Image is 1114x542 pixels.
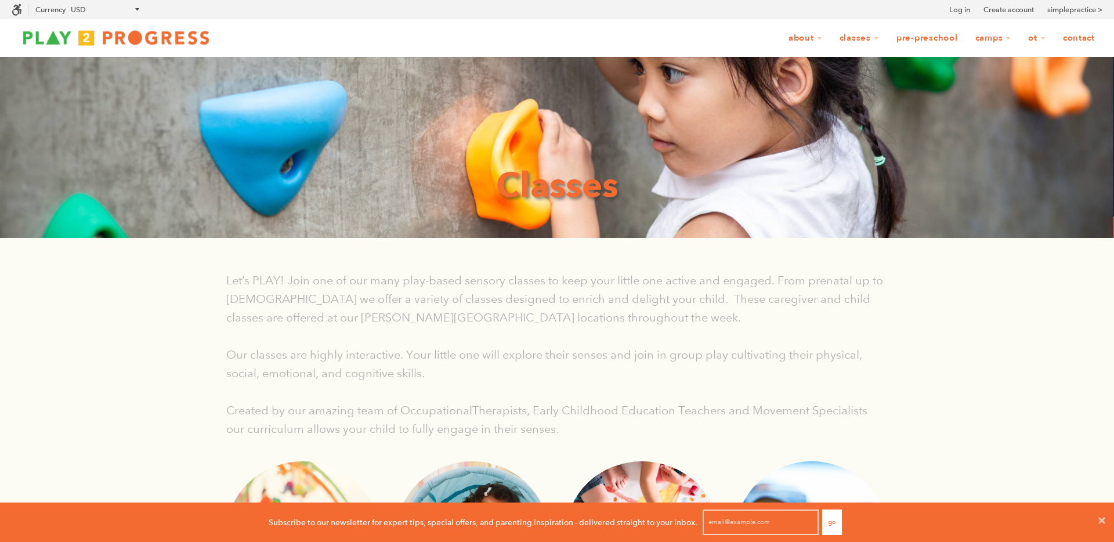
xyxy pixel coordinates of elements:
[832,27,887,49] a: Classes
[35,5,66,14] label: Currency
[226,345,888,382] p: Our classes are highly interactive. Your little one will explore their senses and join in group p...
[703,510,819,535] input: email@example.com
[226,401,888,438] p: Created by our amazing team of OccupationalTherapists, Early Childhood Education Teachers and Mov...
[1055,27,1102,49] a: Contact
[822,510,842,535] button: Go
[269,516,697,529] p: Subscribe to our newsletter for expert tips, special offers, and parenting inspiration - delivere...
[889,27,965,49] a: Pre-Preschool
[968,27,1019,49] a: Camps
[949,4,970,16] a: Log in
[781,27,830,49] a: About
[12,26,220,49] img: Play2Progress logo
[1047,4,1102,16] a: simplepractice >
[983,4,1034,16] a: Create account
[226,271,888,327] p: Let’s PLAY! Join one of our many play-based sensory classes to keep your little one active and en...
[1021,27,1053,49] a: OT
